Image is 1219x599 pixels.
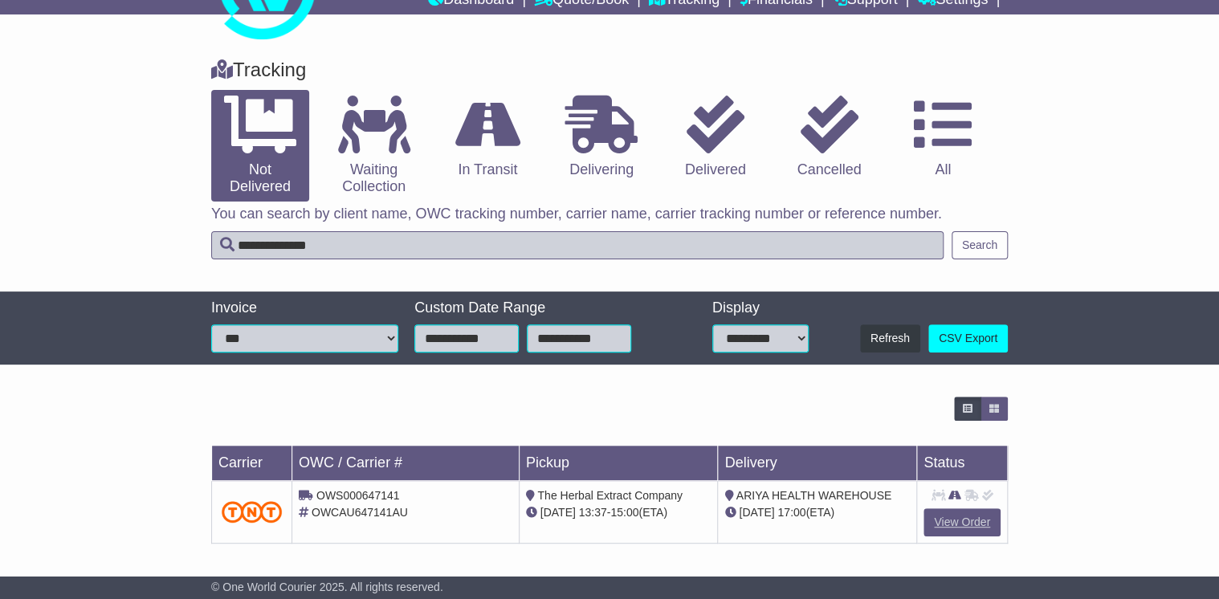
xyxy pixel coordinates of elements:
span: The Herbal Extract Company [537,489,683,502]
span: OWS000647141 [316,489,400,502]
td: OWC / Carrier # [292,446,520,481]
div: Invoice [211,299,398,317]
div: Display [712,299,809,317]
button: Refresh [860,324,920,352]
p: You can search by client name, OWC tracking number, carrier name, carrier tracking number or refe... [211,206,1008,223]
img: TNT_Domestic.png [222,501,282,523]
span: OWCAU647141AU [312,506,408,519]
td: Status [917,446,1008,481]
a: Waiting Collection [325,90,423,202]
div: Tracking [203,59,1016,82]
div: - (ETA) [526,504,711,521]
td: Delivery [718,446,917,481]
a: Delivered [667,90,764,185]
button: Search [952,231,1008,259]
a: Delivering [552,90,650,185]
span: ARIYA HEALTH WAREHOUSE [736,489,891,502]
div: (ETA) [724,504,910,521]
a: View Order [923,508,1001,536]
div: Custom Date Range [414,299,669,317]
span: 17:00 [777,506,805,519]
span: [DATE] [739,506,774,519]
a: CSV Export [928,324,1008,352]
a: In Transit [438,90,536,185]
span: 15:00 [610,506,638,519]
td: Pickup [519,446,718,481]
span: [DATE] [540,506,576,519]
span: © One World Courier 2025. All rights reserved. [211,581,443,593]
a: Not Delivered [211,90,309,202]
a: Cancelled [781,90,879,185]
td: Carrier [212,446,292,481]
span: 13:37 [579,506,607,519]
a: All [894,90,992,185]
